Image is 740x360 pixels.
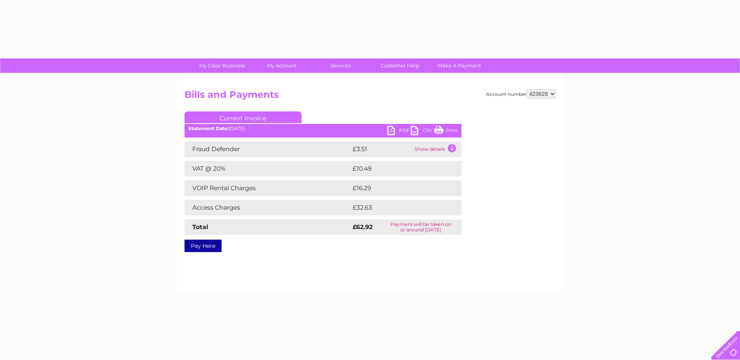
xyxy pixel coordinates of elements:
td: Payment will be taken on or around [DATE] [380,219,461,235]
a: Customer Help [368,58,432,73]
a: Print [434,126,458,137]
td: Show details [413,141,461,157]
a: CSV [411,126,434,137]
td: Access Charges [185,200,351,215]
a: My Account [249,58,314,73]
td: VOIP Rental Charges [185,180,351,196]
a: Make A Payment [427,58,492,73]
strong: Total [192,223,208,231]
td: £16.29 [351,180,445,196]
a: Current Invoice [185,111,302,123]
b: Statement Date: [188,125,229,131]
a: Pay Here [185,240,222,252]
td: VAT @ 20% [185,161,351,176]
h2: Bills and Payments [185,89,556,104]
td: £10.49 [351,161,445,176]
strong: £62.92 [353,223,373,231]
div: [DATE] [185,126,461,131]
td: £3.51 [351,141,413,157]
td: £32.63 [351,200,445,215]
a: PDF [387,126,411,137]
a: Services [309,58,373,73]
td: Fraud Defender [185,141,351,157]
div: Account number [486,89,556,99]
a: My Clear Business [190,58,254,73]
